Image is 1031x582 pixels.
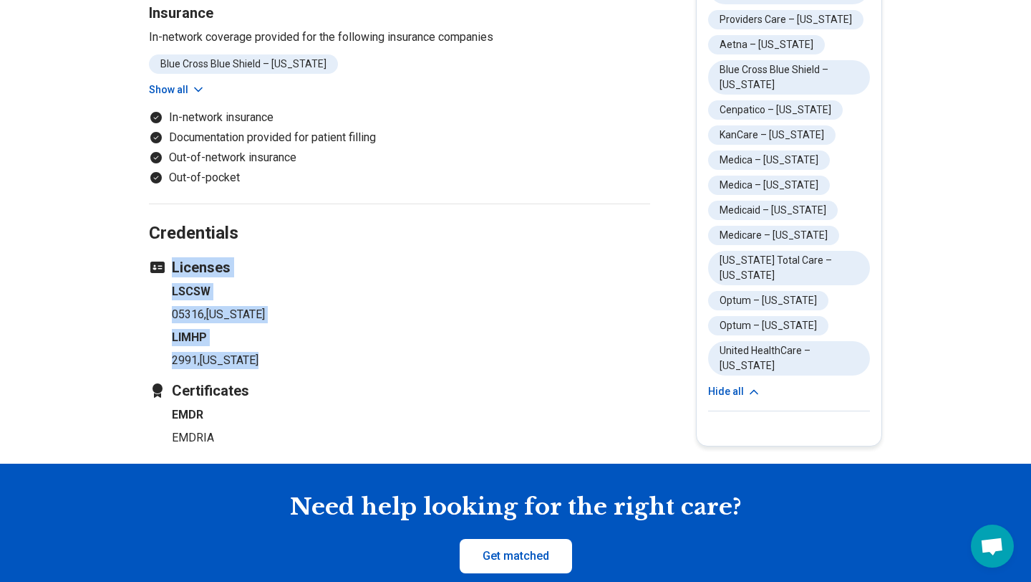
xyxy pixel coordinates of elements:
[708,291,828,310] li: Optum – [US_STATE]
[708,251,870,285] li: [US_STATE] Total Care – [US_STATE]
[172,429,650,447] p: EMDRIA
[708,201,838,220] li: Medicaid – [US_STATE]
[708,151,830,170] li: Medica – [US_STATE]
[708,341,870,376] li: United HealthCare – [US_STATE]
[708,60,870,95] li: Blue Cross Blue Shield – [US_STATE]
[149,169,650,186] li: Out-of-pocket
[708,176,830,195] li: Medica – [US_STATE]
[149,109,650,126] li: In-network insurance
[149,149,650,166] li: Out-of-network insurance
[149,54,338,74] li: Blue Cross Blue Shield – [US_STATE]
[149,3,650,23] h3: Insurance
[708,35,825,54] li: Aetna – [US_STATE]
[708,125,836,145] li: KanCare – [US_STATE]
[172,283,650,300] h4: LSCSW
[708,226,839,245] li: Medicare – [US_STATE]
[708,316,828,335] li: Optum – [US_STATE]
[172,306,650,323] p: 05316
[708,10,863,29] li: Providers Care – [US_STATE]
[172,406,650,424] h4: EMDR
[149,381,650,401] h3: Certificates
[11,492,1020,523] h2: Need help looking for the right care?
[708,384,761,399] button: Hide all
[460,539,572,573] a: Get matched
[149,129,650,146] li: Documentation provided for patient filling
[149,187,650,246] h2: Credentials
[708,100,843,120] li: Cenpatico – [US_STATE]
[149,82,205,97] button: Show all
[149,257,650,277] h3: Licenses
[149,109,650,186] ul: Payment options
[172,329,650,346] h4: LIMHP
[204,307,265,321] span: , [US_STATE]
[198,353,258,367] span: , [US_STATE]
[172,352,650,369] p: 2991
[149,29,650,46] p: In-network coverage provided for the following insurance companies
[971,525,1014,568] a: Open chat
